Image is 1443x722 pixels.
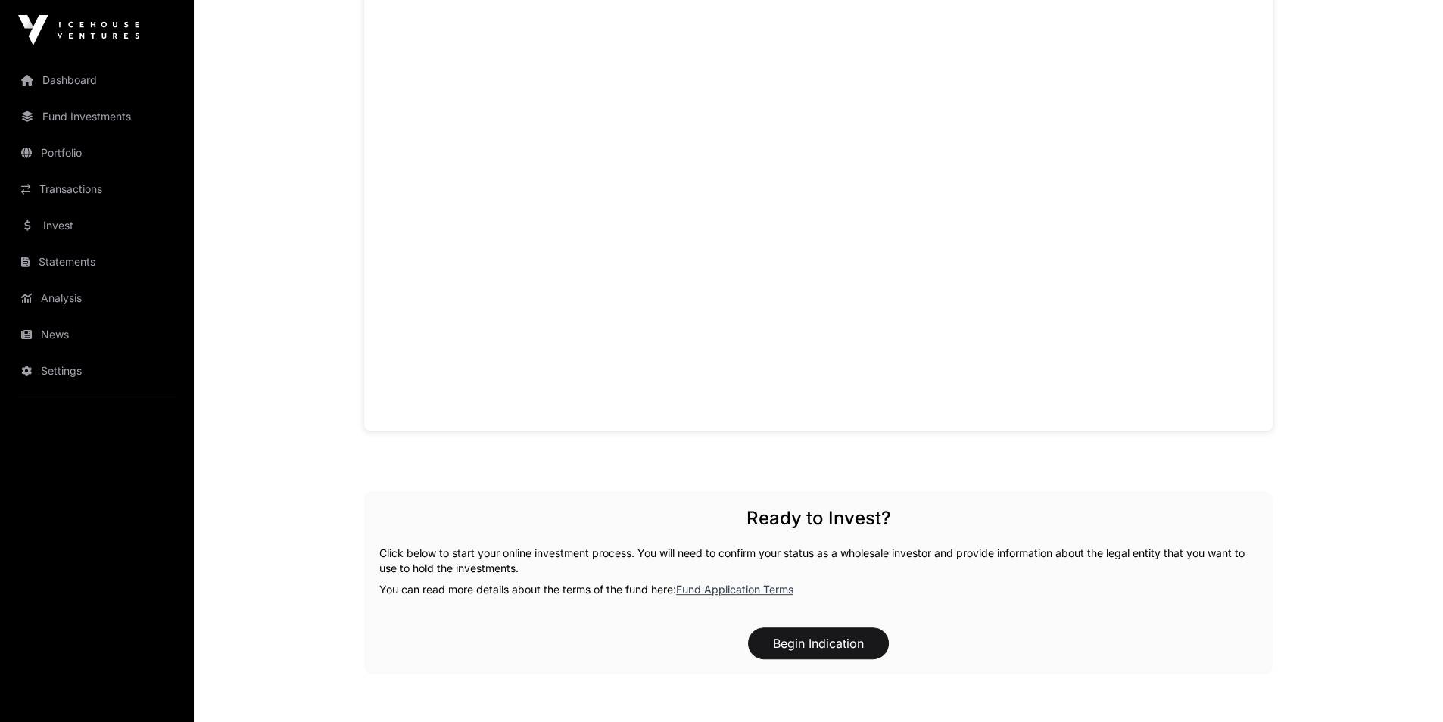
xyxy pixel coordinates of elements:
a: Portfolio [12,136,182,170]
a: Settings [12,354,182,387]
p: You can read more details about the terms of the fund here: [379,582,1258,597]
a: Analysis [12,282,182,315]
a: Fund Application Terms [676,583,793,596]
a: Statements [12,245,182,279]
a: News [12,318,182,351]
a: Invest [12,209,182,242]
button: Begin Indication [748,627,889,659]
p: Click below to start your online investment process. You will need to confirm your status as a wh... [379,546,1258,576]
a: Fund Investments [12,100,182,133]
a: Dashboard [12,64,182,97]
img: Icehouse Ventures Logo [18,15,139,45]
h2: Ready to Invest? [379,506,1258,531]
a: Transactions [12,173,182,206]
iframe: Chat Widget [1367,649,1443,722]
